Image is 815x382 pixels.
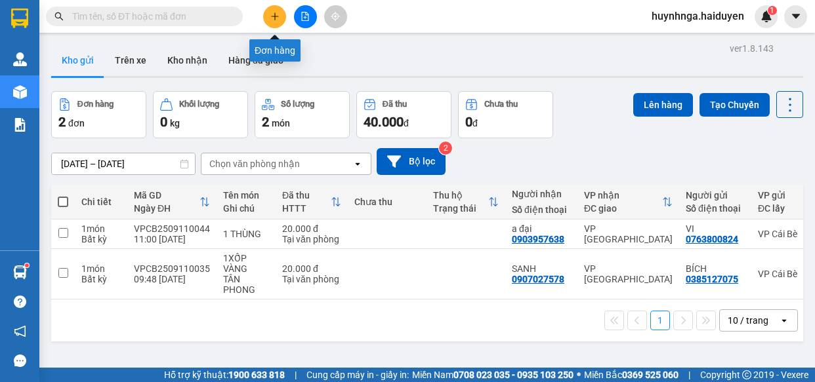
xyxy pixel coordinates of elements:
div: 1XỐP VÀNG [223,253,269,274]
strong: 1900 633 818 [228,370,285,380]
span: file-add [301,12,310,21]
span: 1 [770,6,774,15]
button: Đã thu40.000đ [356,91,451,138]
button: file-add [294,5,317,28]
img: logo-vxr [11,9,28,28]
span: 40.000 [364,114,404,130]
th: Toggle SortBy [577,185,679,220]
div: Khối lượng [179,100,219,109]
span: đơn [68,118,85,128]
div: Đơn hàng [249,39,301,62]
div: Chọn văn phòng nhận [209,157,300,170]
div: VI [686,223,745,234]
div: Tại văn phòng [282,274,341,284]
sup: 1 [25,263,29,267]
div: Trạng thái [433,203,488,214]
button: aim [324,5,347,28]
svg: open [779,315,789,326]
svg: open [352,159,363,169]
div: Số điện thoại [686,203,745,214]
div: VP [GEOGRAPHIC_DATA] [584,223,673,244]
div: VP [GEOGRAPHIC_DATA] [584,263,673,284]
div: Ghi chú [223,203,269,214]
img: warehouse-icon [13,85,27,99]
div: a đại [512,223,571,234]
div: 20.000 đ [282,223,341,234]
button: Khối lượng0kg [153,91,248,138]
div: 1 món [81,263,121,274]
button: Đơn hàng2đơn [51,91,146,138]
button: 1 [650,311,670,330]
div: VPCB2509110044 [134,223,210,234]
div: Tên món [223,190,269,201]
div: Người nhận [512,189,571,199]
div: 0385127075 [686,274,738,284]
div: Bất kỳ [81,234,121,244]
span: 0 [160,114,167,130]
span: aim [331,12,340,21]
span: search [54,12,64,21]
div: Ngày ĐH [134,203,199,214]
button: Chưa thu0đ [458,91,553,138]
div: 20.000 đ [282,263,341,274]
span: đ [472,118,478,128]
span: đ [404,118,409,128]
div: 10 / trang [728,314,768,327]
div: SANH [512,263,571,274]
th: Toggle SortBy [276,185,348,220]
span: Miền Bắc [584,368,679,382]
div: Đơn hàng [77,100,114,109]
th: Toggle SortBy [427,185,505,220]
input: Tìm tên, số ĐT hoặc mã đơn [72,9,227,24]
span: 0 [465,114,472,130]
button: Kho nhận [157,45,218,76]
button: Lên hàng [633,93,693,117]
div: Số lượng [281,100,314,109]
div: VPCB2509110035 [134,263,210,274]
span: caret-down [790,10,802,22]
input: Select a date range. [52,153,195,174]
div: 0903957638 [512,234,564,244]
div: Mã GD [134,190,199,201]
div: 1 món [81,223,121,234]
span: ⚪️ [577,372,581,377]
div: TÂN PHONG [223,274,269,295]
span: Cung cấp máy in - giấy in: [306,368,409,382]
div: Đã thu [383,100,407,109]
button: Trên xe [104,45,157,76]
img: warehouse-icon [13,265,27,279]
span: 2 [262,114,269,130]
div: ver 1.8.143 [730,41,774,56]
div: Chưa thu [354,197,420,207]
div: 0907027578 [512,274,564,284]
strong: 0369 525 060 [622,370,679,380]
span: notification [14,325,26,337]
div: Đã thu [282,190,331,201]
div: 11:00 [DATE] [134,234,210,244]
span: question-circle [14,296,26,308]
div: Tại văn phòng [282,234,341,244]
strong: 0708 023 035 - 0935 103 250 [453,370,574,380]
span: plus [270,12,280,21]
img: warehouse-icon [13,52,27,66]
div: ĐC giao [584,203,662,214]
span: message [14,354,26,367]
button: Hàng đã giao [218,45,294,76]
span: copyright [742,370,751,379]
button: Số lượng2món [255,91,350,138]
span: Miền Nam [412,368,574,382]
span: món [272,118,290,128]
div: Chưa thu [484,100,518,109]
sup: 1 [768,6,777,15]
span: Hỗ trợ kỹ thuật: [164,368,285,382]
div: BÍCH [686,263,745,274]
span: 2 [58,114,66,130]
button: Tạo Chuyến [700,93,770,117]
button: caret-down [784,5,807,28]
span: | [688,368,690,382]
div: Số điện thoại [512,204,571,215]
th: Toggle SortBy [127,185,217,220]
button: Kho gửi [51,45,104,76]
div: 0763800824 [686,234,738,244]
div: Chi tiết [81,197,121,207]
